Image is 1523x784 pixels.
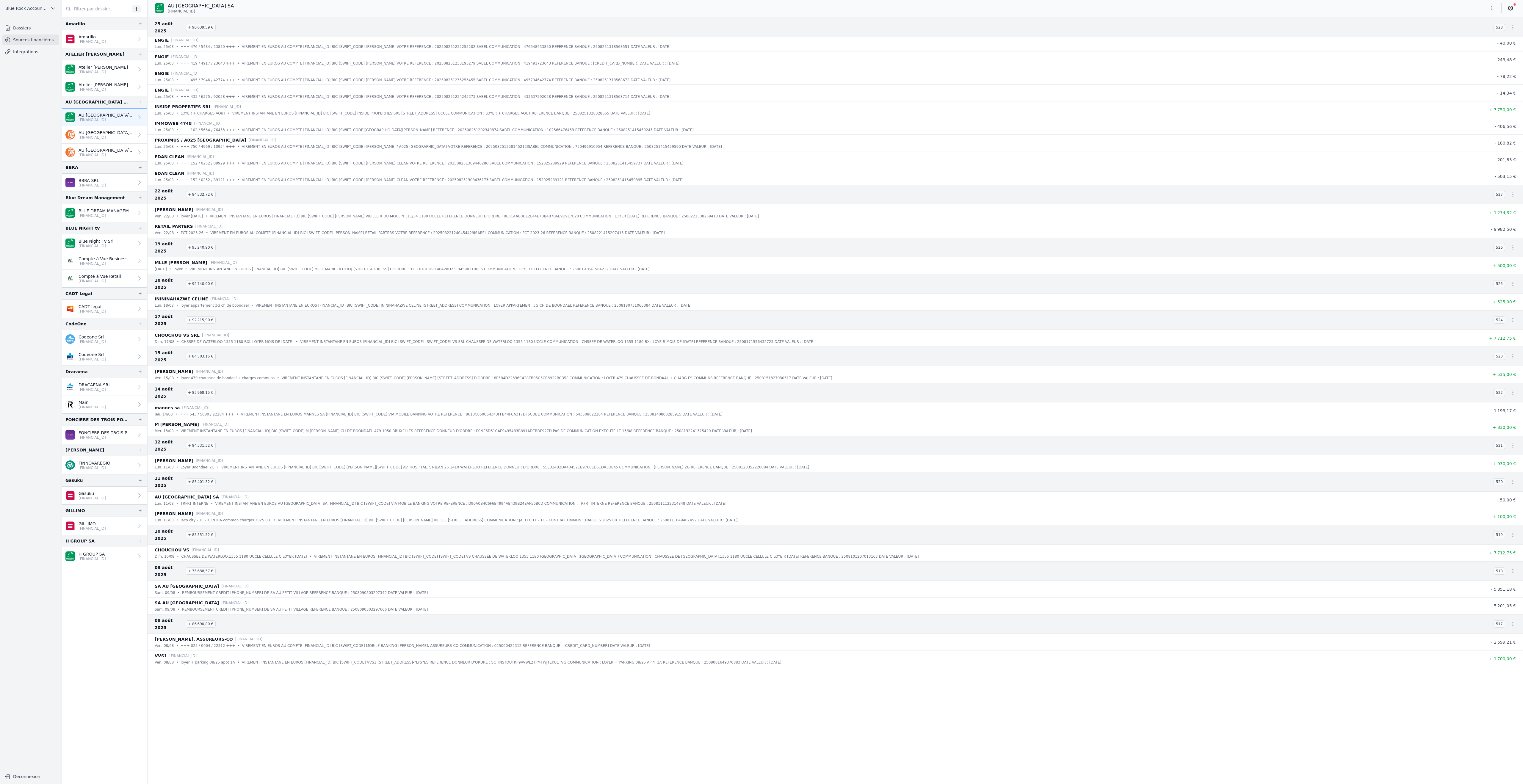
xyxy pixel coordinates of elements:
[79,82,128,88] p: Atelier [PERSON_NAME]
[242,177,684,183] p: VIREMENT EN EUROS AU COMPTE [FINANCIAL_ID] BIC [SWIFT_CODE] [PERSON_NAME] CLEAN VOTRE REFERENCE :...
[176,144,178,150] div: •
[62,456,147,474] a: FINNOVAREGIO [FINANCIAL_ID]
[249,137,276,143] p: [FINANCIAL_ID]
[186,353,216,360] span: + 84 503,15 €
[2,46,59,57] a: Intégrations
[65,34,75,44] img: belfius.png
[1494,442,1505,449] span: 521
[65,290,92,297] div: CADT Legal
[65,65,75,74] img: BNP_BE_BUSINESS_GEBABEBB.png
[155,3,164,13] img: BNP_BE_BUSINESS_GEBABEBB.png
[155,259,207,266] p: MLLE [PERSON_NAME]
[155,44,174,50] p: lun. 25/08
[62,270,147,287] a: Compte à Vue Retail [FINANCIAL_ID]
[2,772,59,781] button: Déconnexion
[79,244,113,248] p: [FINANCIAL_ID]
[155,177,174,183] p: lun. 25/08
[62,174,147,192] a: BBRA SRL [FINANCIAL_ID]
[155,339,174,345] p: dim. 17/08
[1494,244,1505,251] span: 526
[182,405,209,411] p: [FINANCIAL_ID]
[1494,389,1505,396] span: 522
[62,234,147,252] a: Blue Night Tv Srl [FINANCIAL_ID]
[1494,141,1516,145] span: - 180,82 €
[1489,551,1516,555] span: + 7 712,75 €
[1494,57,1516,62] span: - 243,48 €
[181,302,249,308] p: loyer appartement 3G ch de boondael
[171,70,199,76] p: [FINANCIAL_ID]
[176,517,178,523] div: •
[155,187,183,202] span: 22 août 2025
[65,507,85,514] div: GILLIMO
[65,225,100,232] div: BLUE NIGHT tv
[211,501,213,507] div: •
[79,261,128,266] p: [FINANCIAL_ID]
[180,411,234,417] p: +++ 543 / 5080 / 22284 +++
[79,238,113,244] p: Blue Night Tv Srl
[251,302,253,308] div: •
[186,244,216,251] span: + 93 240,90 €
[177,339,179,345] div: •
[65,551,75,561] img: BNP_BE_BUSINESS_GEBABEBB.png
[155,77,174,83] p: lun. 25/08
[155,127,174,133] p: lun. 25/08
[79,64,128,70] p: Atelier [PERSON_NAME]
[155,475,183,489] span: 11 août 2025
[62,204,147,222] a: BLUE DREAM MANAGEMENT SRL [FINANCIAL_ID]
[155,230,174,236] p: ven. 22/08
[79,526,106,531] p: [FINANCIAL_ID]
[65,521,75,531] img: belfius.png
[1494,316,1505,324] span: 524
[155,94,174,100] p: lun. 25/08
[205,213,207,219] div: •
[155,60,174,66] p: lun. 25/08
[65,491,75,500] img: belfius.png
[1497,498,1516,502] span: - 50,00 €
[1494,280,1505,287] span: 525
[273,517,275,523] div: •
[65,20,85,27] div: Amarillo
[79,435,134,440] p: [FINANCIAL_ID]
[176,94,178,100] div: •
[176,428,178,434] div: •
[79,357,106,362] p: [FINANCIAL_ID]
[181,110,225,116] p: LOYER + CHARGES AOuT
[65,368,88,375] div: Dracaena
[187,170,214,176] p: [FINANCIAL_ID]
[79,521,106,527] p: GILLIMO
[62,126,147,144] a: AU [GEOGRAPHIC_DATA] SA [FINANCIAL_ID]
[192,547,219,553] p: [FINANCIAL_ID]
[176,110,178,116] div: •
[194,120,222,126] p: [FINANCIAL_ID]
[187,154,214,160] p: [FINANCIAL_ID]
[79,70,128,74] p: [FINANCIAL_ID]
[155,375,174,381] p: ven. 15/08
[79,117,134,122] p: [FINANCIAL_ID]
[278,517,738,523] p: VIREMENT INSTANTANE EN EUROS [FINANCIAL_ID] BIC [SWIFT_CODE] [PERSON_NAME] VIEILLE [STREET_ADDRES...
[176,127,178,133] div: •
[210,230,665,236] p: VIREMENT EN EUROS AU COMPTE [FINANCIAL_ID] BIC [SWIFT_CODE] [PERSON_NAME] RETAIL PARTERS VOTRE RE...
[155,501,174,507] p: lun. 11/08
[155,213,174,219] p: ven. 22/08
[65,178,75,187] img: BEOBANK_CTBKBEBX.png
[155,464,174,470] p: lun. 11/08
[1494,174,1516,179] span: - 503,15 €
[1492,461,1516,466] span: + 930,00 €
[186,389,216,396] span: + 83 968,15 €
[181,160,235,166] p: +++ 152 / 0252 / 89929 +++
[155,411,173,417] p: jeu. 14/08
[155,103,211,110] p: INSIDE PROPERTIES SRL
[215,501,726,507] p: VIREMENT INSTANTANE EN EUROS AU [GEOGRAPHIC_DATA] SA [FINANCIAL_ID] BIC [SWIFT_CODE] VIA MOBILE B...
[181,517,271,523] p: Jaco city - 1C - KONTRA common charges 2025.08.
[79,208,134,214] p: BLUE DREAM MANAGEMENT SRL
[181,428,752,434] p: VIREMENT INSTANTANE EN EUROS [FINANCIAL_ID] BIC [SWIFT_CODE] M [PERSON_NAME] CH DE BOONDAEL 479 1...
[176,60,178,66] div: •
[176,177,178,183] div: •
[155,87,169,94] p: ENGIE
[237,177,239,183] div: •
[1494,531,1505,538] span: 519
[176,302,178,308] div: •
[242,77,670,83] p: VIREMENT EN EUROS AU COMPTE [FINANCIAL_ID] BIC [SWIFT_CODE] [PERSON_NAME] VOTRE REFERENCE : 20250...
[155,144,174,150] p: lun. 25/08
[155,517,174,523] p: lun. 11/08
